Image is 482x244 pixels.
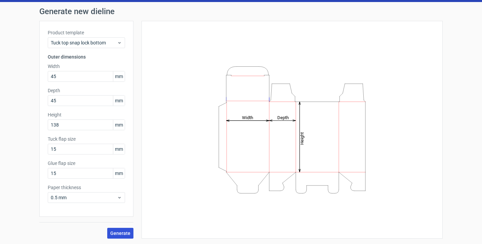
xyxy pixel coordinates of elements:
label: Depth [48,87,125,94]
label: Product template [48,29,125,36]
tspan: Height [299,132,305,144]
span: mm [113,71,125,81]
h1: Generate new dieline [39,7,443,15]
span: mm [113,96,125,106]
button: Generate [107,228,133,239]
span: mm [113,120,125,130]
span: Generate [110,231,130,236]
span: 0.5 mm [51,194,117,201]
tspan: Depth [277,115,289,120]
tspan: Width [242,115,253,120]
span: mm [113,144,125,154]
label: Glue flap size [48,160,125,167]
label: Height [48,111,125,118]
label: Paper thickness [48,184,125,191]
label: Width [48,63,125,70]
label: Tuck flap size [48,136,125,142]
h3: Outer dimensions [48,54,125,60]
span: mm [113,168,125,178]
span: Tuck top snap lock bottom [51,39,117,46]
